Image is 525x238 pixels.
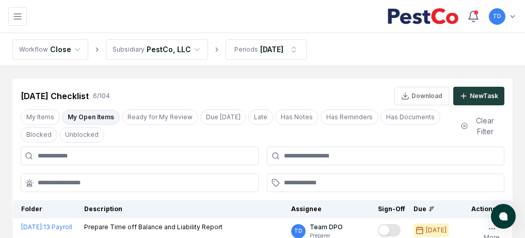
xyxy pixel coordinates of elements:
button: Due Today [200,109,246,125]
span: [DATE] : [21,223,43,231]
img: PestCo logo [387,8,459,25]
div: Workflow [19,45,48,54]
th: Description [80,200,287,218]
button: Blocked [21,127,57,142]
button: NewTask [453,87,504,105]
button: My Items [21,109,60,125]
div: Actions [463,204,504,214]
button: Has Documents [380,109,440,125]
button: Late [248,109,273,125]
button: Has Notes [275,109,319,125]
button: TD [488,7,506,26]
div: [DATE] Checklist [21,90,89,102]
a: [DATE]:13 Payroll [21,223,72,231]
th: Folder [13,200,80,218]
span: TD [493,12,501,20]
button: Periods[DATE] [226,39,307,60]
button: Has Reminders [321,109,378,125]
button: Download [394,87,449,105]
p: Team DPO [310,223,343,232]
button: Unblocked [59,127,104,142]
p: Prepare Time off Balance and Liability Report [84,223,222,232]
span: TD [294,227,303,235]
th: Assignee [287,200,374,218]
button: Ready for My Review [122,109,198,125]
div: [DATE] [426,226,447,235]
div: [DATE] [260,44,283,55]
button: Clear Filter [457,111,504,141]
button: atlas-launcher [491,204,516,229]
div: Periods [234,45,258,54]
div: 6 / 104 [93,91,110,101]
div: New Task [470,91,498,101]
nav: breadcrumb [12,39,307,60]
button: My Open Items [62,109,120,125]
th: Sign-Off [374,200,409,218]
div: Subsidiary [113,45,145,54]
button: Mark complete [378,224,401,236]
div: Due [413,204,455,214]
